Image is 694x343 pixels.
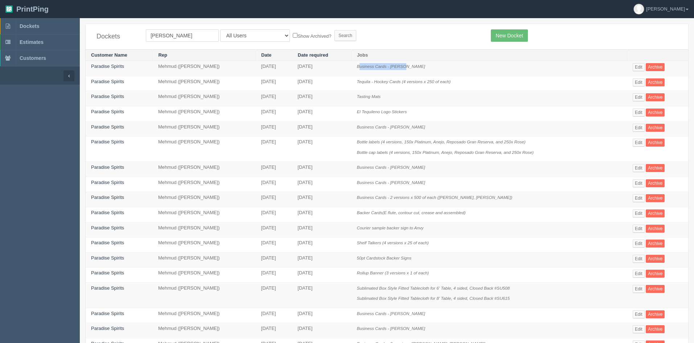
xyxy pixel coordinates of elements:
td: Mehmud ([PERSON_NAME]) [153,252,256,268]
a: Paradise Spirits [91,255,124,261]
a: Rep [158,52,167,58]
a: Paradise Spirits [91,195,124,200]
label: Show Archived? [293,32,331,40]
td: Mehmud ([PERSON_NAME]) [153,61,256,76]
input: Customer Name [146,29,219,42]
img: avatar_default-7531ab5dedf162e01f1e0bb0964e6a185e93c5c22dfe317fb01d7f8cd2b1632c.jpg [634,4,644,14]
i: Business Cards - [PERSON_NAME] [357,124,425,129]
a: Paradise Spirits [91,124,124,130]
a: Paradise Spirits [91,240,124,245]
i: Bottle labels (4 versions, 150x Platinum, Anejo, Reposado Gran Reserva, and 250x Rose) [357,139,525,144]
a: Date required [298,52,328,58]
td: Mehmud ([PERSON_NAME]) [153,106,256,122]
a: Archive [646,139,665,147]
a: Paradise Spirits [91,210,124,215]
a: Archive [646,209,665,217]
a: Archive [646,255,665,263]
td: Mehmud ([PERSON_NAME]) [153,323,256,338]
td: Mehmud ([PERSON_NAME]) [153,91,256,106]
a: Edit [633,285,645,293]
td: Mehmud ([PERSON_NAME]) [153,136,256,162]
a: Edit [633,179,645,187]
a: Archive [646,93,665,101]
td: [DATE] [292,61,351,76]
a: Paradise Spirits [91,64,124,69]
a: Paradise Spirits [91,180,124,185]
a: Edit [633,194,645,202]
a: Edit [633,139,645,147]
a: Edit [633,164,645,172]
td: [DATE] [256,106,292,122]
a: Archive [646,179,665,187]
td: [DATE] [256,61,292,76]
i: Sublimated Box Style Fitted Tablecloth for 8' Table, 4 sided, Closed Back #SU615 [357,296,510,301]
td: [DATE] [256,252,292,268]
td: [DATE] [256,323,292,338]
td: [DATE] [292,323,351,338]
span: Dockets [20,23,39,29]
td: Mehmud ([PERSON_NAME]) [153,121,256,136]
a: Paradise Spirits [91,285,124,291]
a: Archive [646,225,665,233]
td: Mehmud ([PERSON_NAME]) [153,76,256,91]
a: Paradise Spirits [91,326,124,331]
i: Tasting Mats [357,94,381,99]
i: Bottle cap labels (4 versions, 150x Platinum, Anejo, Reposado Gran Reserva, and 250x Rose) [357,150,533,155]
td: [DATE] [292,222,351,237]
a: Paradise Spirits [91,270,124,275]
td: [DATE] [292,308,351,323]
input: Show Archived? [293,33,297,38]
a: Paradise Spirits [91,139,124,144]
a: Edit [633,93,645,101]
td: [DATE] [292,162,351,177]
i: Business Cards - [PERSON_NAME] [357,165,425,170]
a: Edit [633,209,645,217]
i: Rollup Banner (3 versions x 1 of each) [357,270,429,275]
a: Edit [633,78,645,86]
a: Archive [646,310,665,318]
td: [DATE] [256,136,292,162]
td: [DATE] [292,177,351,192]
td: Mehmud ([PERSON_NAME]) [153,207,256,222]
td: [DATE] [292,76,351,91]
td: [DATE] [256,282,292,308]
i: Sublimated Box Style Fitted Tablecloth for 6' Table, 4 sided, Closed Back #SU508 [357,286,510,290]
td: [DATE] [256,308,292,323]
a: Archive [646,194,665,202]
td: Mehmud ([PERSON_NAME]) [153,282,256,308]
td: [DATE] [292,207,351,222]
td: [DATE] [292,106,351,122]
th: Jobs [351,49,627,61]
a: Archive [646,285,665,293]
a: Edit [633,225,645,233]
a: Paradise Spirits [91,109,124,114]
td: Mehmud ([PERSON_NAME]) [153,237,256,253]
h4: Dockets [96,33,135,40]
a: Archive [646,164,665,172]
span: Estimates [20,39,44,45]
td: Mehmud ([PERSON_NAME]) [153,177,256,192]
td: [DATE] [292,192,351,207]
td: Mehmud ([PERSON_NAME]) [153,192,256,207]
td: [DATE] [256,91,292,106]
a: Archive [646,325,665,333]
a: Archive [646,78,665,86]
td: Mehmud ([PERSON_NAME]) [153,162,256,177]
i: Business Cards - [PERSON_NAME] [357,326,425,331]
img: logo-3e63b451c926e2ac314895c53de4908e5d424f24456219fb08d385ab2e579770.png [5,5,13,13]
td: [DATE] [256,237,292,253]
a: Edit [633,310,645,318]
a: New Docket [491,29,527,42]
td: [DATE] [256,76,292,91]
td: [DATE] [292,252,351,268]
a: Archive [646,109,665,117]
a: Paradise Spirits [91,311,124,316]
span: Customers [20,55,46,61]
td: [DATE] [292,121,351,136]
td: [DATE] [292,136,351,162]
i: Business Cards - 2 versions x 500 of each ([PERSON_NAME], [PERSON_NAME]) [357,195,512,200]
input: Search [334,30,356,41]
a: Edit [633,270,645,278]
td: Mehmud ([PERSON_NAME]) [153,222,256,237]
a: Archive [646,124,665,132]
